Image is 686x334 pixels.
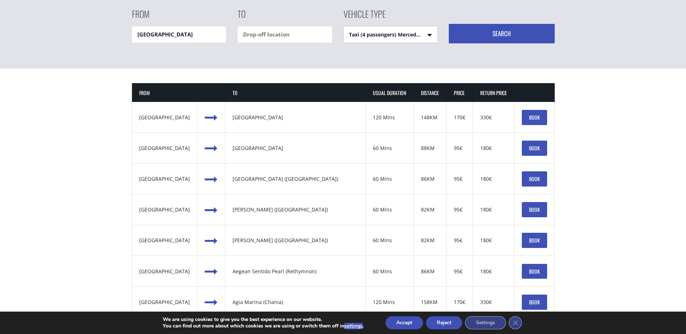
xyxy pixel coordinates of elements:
p: You can find out more about which cookies we are using or switch them off in . [163,323,364,329]
div: 88KM [421,145,439,152]
div: 95€ [454,268,465,275]
a: BOOK [522,141,547,156]
label: From [132,8,149,26]
div: 330€ [480,114,507,121]
div: 60 Mins [373,237,406,244]
div: 95€ [454,206,465,213]
div: [PERSON_NAME] ([GEOGRAPHIC_DATA]) [233,237,358,244]
input: Pickup location [132,26,227,43]
div: [GEOGRAPHIC_DATA] [233,145,358,152]
div: 95€ [454,237,465,244]
p: We are using cookies to give you the best experience on our website. [163,316,364,323]
th: USUAL DURATION [366,83,414,102]
div: 82KM [421,237,439,244]
div: 180€ [480,145,507,152]
div: [GEOGRAPHIC_DATA] [233,114,358,121]
div: 120 Mins [373,299,406,306]
div: Aegean Sentido Pearl (Rethymnon) [233,268,358,275]
span: Taxi (4 passengers) Mercedes E Class [344,26,438,43]
div: 180€ [480,237,507,244]
button: Close GDPR Cookie Banner [509,316,522,329]
div: 95€ [454,175,465,183]
button: Reject [426,316,462,329]
a: BOOK [522,202,547,217]
div: [GEOGRAPHIC_DATA] [139,299,190,306]
div: 60 Mins [373,268,406,275]
div: 180€ [480,268,507,275]
a: BOOK [522,233,547,248]
div: 180€ [480,175,507,183]
th: PRICE [447,83,473,102]
label: Vehicle type [343,8,385,26]
th: DISTANCE [414,83,447,102]
div: 82KM [421,206,439,213]
button: Settings [465,316,506,329]
div: [GEOGRAPHIC_DATA] ([GEOGRAPHIC_DATA]) [233,175,358,183]
label: To [237,8,246,26]
div: 180€ [480,206,507,213]
div: 148KM [421,114,439,121]
div: 120 Mins [373,114,406,121]
a: BOOK [522,110,547,125]
div: 158KM [421,299,439,306]
button: Accept [385,316,423,329]
th: FROM [132,83,197,102]
div: [GEOGRAPHIC_DATA] [139,268,190,275]
div: 95€ [454,145,465,152]
a: BOOK [522,264,547,279]
th: RETURN PRICE [473,83,515,102]
input: Drop-off location [237,26,332,43]
div: [GEOGRAPHIC_DATA] [139,114,190,121]
button: Search [449,24,555,43]
div: [PERSON_NAME] ([GEOGRAPHIC_DATA]) [233,206,358,213]
th: TO [225,83,366,102]
div: [GEOGRAPHIC_DATA] [139,145,190,152]
a: BOOK [522,171,547,187]
div: 86KM [421,268,439,275]
div: 170€ [454,114,465,121]
div: Agia Marina (Chania) [233,299,358,306]
div: [GEOGRAPHIC_DATA] [139,237,190,244]
div: [GEOGRAPHIC_DATA] [139,206,190,213]
div: 86KM [421,175,439,183]
div: 170€ [454,299,465,306]
div: 60 Mins [373,206,406,213]
div: 60 Mins [373,145,406,152]
div: [GEOGRAPHIC_DATA] [139,175,190,183]
a: BOOK [522,295,547,310]
button: settings [344,323,363,329]
div: 60 Mins [373,175,406,183]
div: 330€ [480,299,507,306]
